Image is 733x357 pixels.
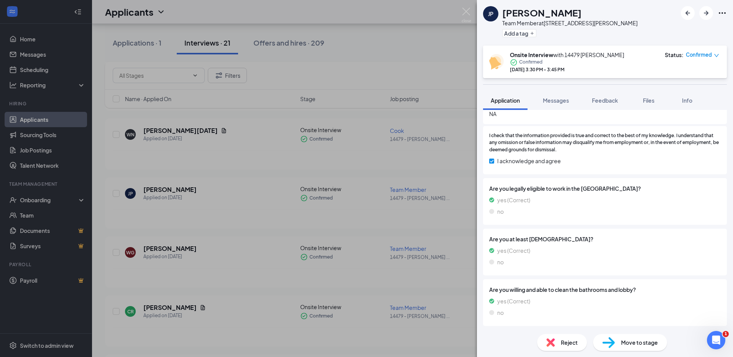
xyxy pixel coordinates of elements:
[497,196,530,204] span: yes (Correct)
[502,19,638,27] div: Team Member at [STREET_ADDRESS][PERSON_NAME]
[665,51,684,59] div: Status :
[497,297,530,305] span: yes (Correct)
[643,97,654,104] span: Files
[497,157,561,165] span: I acknowledge and agree
[497,207,504,216] span: no
[621,338,658,347] span: Move to stage
[592,97,618,104] span: Feedback
[561,338,578,347] span: Reject
[681,6,695,20] button: ArrowLeftNew
[510,51,553,58] b: Onsite Interview
[686,51,712,59] span: Confirmed
[683,8,692,18] svg: ArrowLeftNew
[510,59,518,66] svg: CheckmarkCircle
[491,97,520,104] span: Application
[489,110,721,118] span: NA
[489,132,721,154] span: I check that the information provided is true and correct to the best of my knowledge. I understa...
[502,6,582,19] h1: [PERSON_NAME]
[530,31,534,36] svg: Plus
[489,235,721,243] span: Are you at least [DEMOGRAPHIC_DATA]?
[510,51,624,59] div: with 14479 [PERSON_NAME]
[714,53,719,58] span: down
[519,59,542,66] span: Confirmed
[497,246,530,255] span: yes (Correct)
[699,6,713,20] button: ArrowRight
[497,258,504,266] span: no
[489,285,721,294] span: Are you willing and able to clean the bathrooms and lobby?
[497,308,504,317] span: no
[702,8,711,18] svg: ArrowRight
[707,331,725,349] iframe: Intercom live chat
[718,8,727,18] svg: Ellipses
[502,29,536,37] button: PlusAdd a tag
[489,184,721,193] span: Are you legally eligible to work in the [GEOGRAPHIC_DATA]?
[510,66,624,73] div: [DATE] 3:30 PM - 3:45 PM
[488,10,493,18] div: JP
[543,97,569,104] span: Messages
[682,97,692,104] span: Info
[723,331,729,337] span: 1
